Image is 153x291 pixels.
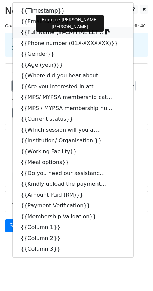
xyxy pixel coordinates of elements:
[13,92,133,103] a: {{MPS/ MYPSA membership cat...
[13,5,133,16] a: {{Timestamp}}
[119,259,153,291] iframe: Chat Widget
[13,38,133,49] a: {{Phone number (01X-XXXXXXX)}}
[13,16,133,27] a: {{Email Address}}
[13,168,133,179] a: {{Do you need our assistanc...
[13,81,133,92] a: {{Are you interested in att...
[13,233,133,244] a: {{Column 2}}
[13,49,133,60] a: {{Gender}}
[5,219,27,232] a: Send
[13,157,133,168] a: {{Meal options}}
[13,189,133,200] a: {{Amount Paid (RM)}}
[13,60,133,70] a: {{Age (year)}}
[7,37,146,52] div: 1. Write your email in Gmail 2. Click
[13,146,133,157] a: {{Working Facility}}
[13,211,133,222] a: {{Membership Validation}}
[13,222,133,233] a: {{Column 1}}
[36,15,104,32] div: Example: [PERSON_NAME] [PERSON_NAME]
[13,125,133,135] a: {{Which session will you at...
[13,200,133,211] a: {{Payment Verification}}
[13,70,133,81] a: {{Where did you hear about ...
[13,244,133,254] a: {{Column 3}}
[5,5,148,17] h2: New Campaign
[13,179,133,189] a: {{Kindly upload the payment...
[13,27,133,38] a: {{Full Name (In CAPITAL LET...
[13,103,133,114] a: {{MPS / MYPSA membership nu...
[13,135,133,146] a: {{Institution/ Organisation }}
[5,23,59,28] small: Google Sheet:
[13,114,133,125] a: {{Current status}}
